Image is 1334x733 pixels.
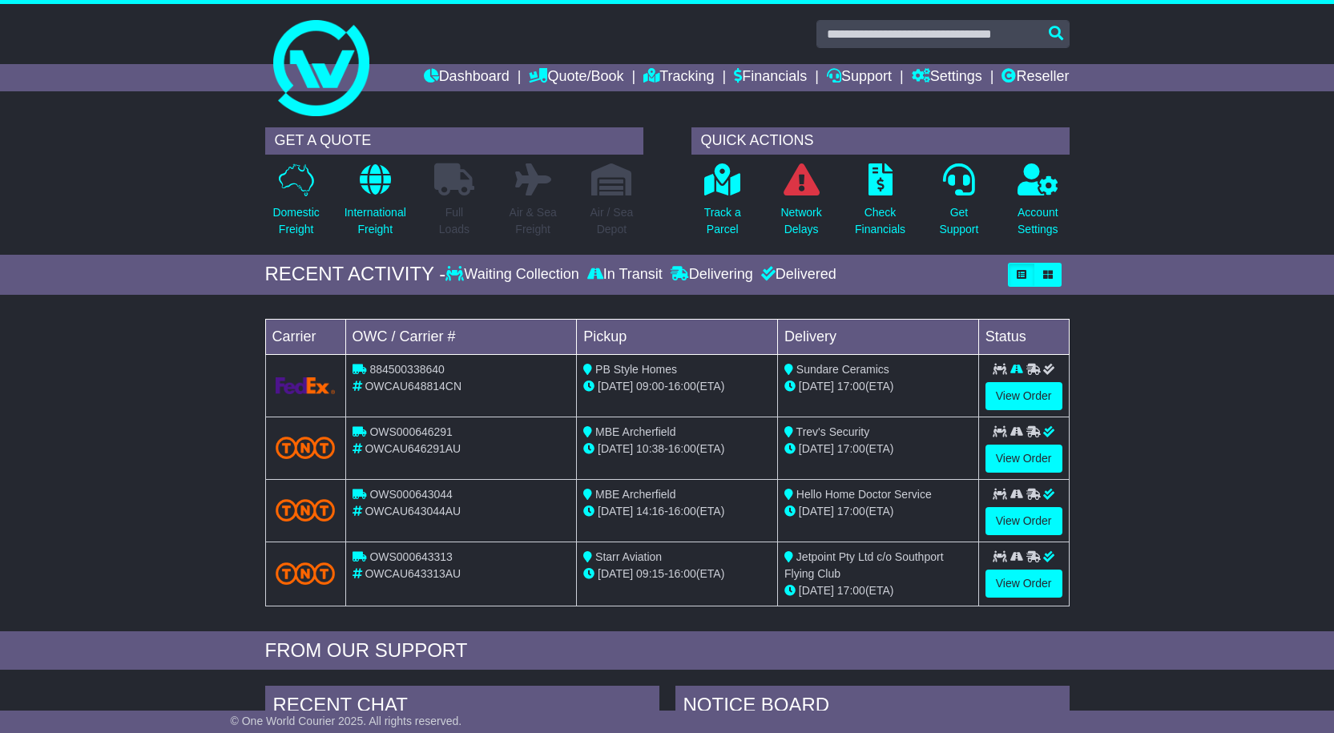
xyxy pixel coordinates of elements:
div: FROM OUR SUPPORT [265,639,1070,663]
td: OWC / Carrier # [345,319,577,354]
span: 09:00 [636,380,664,393]
div: (ETA) [784,378,972,395]
span: 16:00 [668,567,696,580]
a: View Order [985,382,1062,410]
span: OWCAU643313AU [365,567,461,580]
span: [DATE] [598,567,633,580]
td: Pickup [577,319,778,354]
p: Domestic Freight [272,204,319,238]
div: (ETA) [784,441,972,457]
p: Network Delays [780,204,821,238]
span: Sundare Ceramics [796,363,889,376]
div: - (ETA) [583,503,771,520]
td: Status [978,319,1069,354]
p: Get Support [939,204,978,238]
span: 16:00 [668,442,696,455]
a: AccountSettings [1017,163,1059,247]
p: Track a Parcel [704,204,741,238]
span: OWS000646291 [369,425,453,438]
p: Air / Sea Depot [590,204,634,238]
span: 17:00 [837,442,865,455]
td: Delivery [777,319,978,354]
span: © One World Courier 2025. All rights reserved. [231,715,462,727]
span: 14:16 [636,505,664,518]
p: Full Loads [434,204,474,238]
span: Hello Home Doctor Service [796,488,932,501]
a: Dashboard [424,64,510,91]
div: - (ETA) [583,441,771,457]
span: 16:00 [668,380,696,393]
p: Air & Sea Freight [510,204,557,238]
span: 17:00 [837,584,865,597]
div: RECENT ACTIVITY - [265,263,446,286]
div: Delivered [757,266,836,284]
p: International Freight [345,204,406,238]
a: NetworkDelays [780,163,822,247]
div: QUICK ACTIONS [691,127,1070,155]
div: (ETA) [784,503,972,520]
div: In Transit [583,266,667,284]
span: 884500338640 [369,363,444,376]
span: 10:38 [636,442,664,455]
a: DomesticFreight [272,163,320,247]
a: View Order [985,570,1062,598]
img: GetCarrierServiceLogo [276,377,336,394]
span: 17:00 [837,380,865,393]
a: GetSupport [938,163,979,247]
div: - (ETA) [583,566,771,582]
div: - (ETA) [583,378,771,395]
span: [DATE] [799,505,834,518]
span: [DATE] [799,380,834,393]
span: MBE Archerfield [595,425,675,438]
a: CheckFinancials [854,163,906,247]
a: View Order [985,445,1062,473]
a: InternationalFreight [344,163,407,247]
span: [DATE] [598,505,633,518]
span: OWS000643313 [369,550,453,563]
a: Quote/Book [529,64,623,91]
a: Settings [912,64,982,91]
div: GET A QUOTE [265,127,643,155]
span: [DATE] [598,380,633,393]
span: OWCAU646291AU [365,442,461,455]
div: Delivering [667,266,757,284]
span: [DATE] [799,442,834,455]
div: RECENT CHAT [265,686,659,729]
span: [DATE] [598,442,633,455]
a: Support [827,64,892,91]
span: 16:00 [668,505,696,518]
a: View Order [985,507,1062,535]
span: Starr Aviation [595,550,662,563]
span: 17:00 [837,505,865,518]
span: MBE Archerfield [595,488,675,501]
p: Account Settings [1018,204,1058,238]
img: TNT_Domestic.png [276,437,336,458]
img: TNT_Domestic.png [276,499,336,521]
a: Track aParcel [703,163,742,247]
div: (ETA) [784,582,972,599]
span: [DATE] [799,584,834,597]
a: Tracking [643,64,714,91]
div: Waiting Collection [445,266,582,284]
a: Financials [734,64,807,91]
a: Reseller [1002,64,1069,91]
span: OWS000643044 [369,488,453,501]
img: TNT_Domestic.png [276,562,336,584]
span: PB Style Homes [595,363,677,376]
span: Trev's Security [796,425,870,438]
span: OWCAU648814CN [365,380,461,393]
p: Check Financials [855,204,905,238]
span: 09:15 [636,567,664,580]
span: OWCAU643044AU [365,505,461,518]
td: Carrier [265,319,345,354]
div: NOTICE BOARD [675,686,1070,729]
span: Jetpoint Pty Ltd c/o Southport Flying Club [784,550,944,580]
